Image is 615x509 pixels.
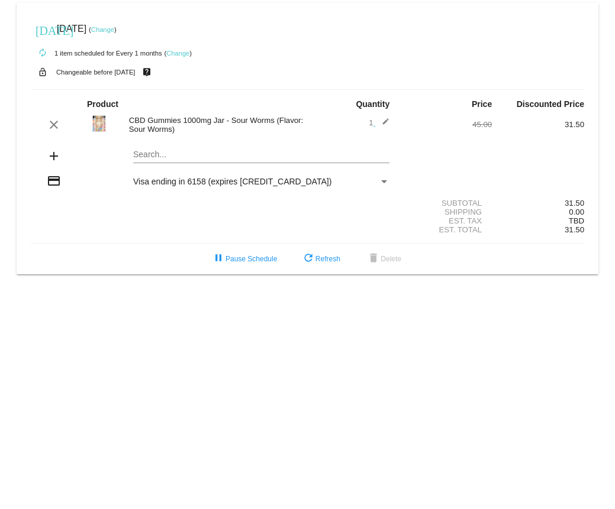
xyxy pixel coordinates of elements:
strong: Price [472,99,492,109]
strong: Discounted Price [517,99,584,109]
small: Changeable before [DATE] [56,69,136,76]
strong: Quantity [356,99,389,109]
mat-icon: clear [47,118,61,132]
div: Shipping [400,208,492,216]
div: 31.50 [492,120,584,129]
mat-icon: edit [375,118,389,132]
a: Change [91,26,114,33]
mat-icon: [DATE] [36,22,50,37]
strong: Product [87,99,118,109]
div: Est. Total [400,225,492,234]
mat-icon: credit_card [47,174,61,188]
span: 31.50 [565,225,584,234]
span: Pause Schedule [211,255,277,263]
small: 1 item scheduled for Every 1 months [31,50,162,57]
div: CBD Gummies 1000mg Jar - Sour Worms (Flavor: Sour Worms) [123,116,308,134]
a: Change [166,50,189,57]
button: Pause Schedule [202,248,286,270]
img: Sour-Worms-1000-1.jpg [87,112,111,135]
input: Search... [133,150,389,160]
mat-icon: live_help [140,64,154,80]
mat-icon: pause [211,252,226,266]
mat-icon: refresh [301,252,315,266]
mat-icon: lock_open [36,64,50,80]
span: 1 [369,118,389,127]
div: Est. Tax [400,216,492,225]
button: Delete [357,248,411,270]
span: Delete [366,255,401,263]
mat-icon: autorenew [36,46,50,60]
span: 0.00 [569,208,584,216]
small: ( ) [89,26,117,33]
small: ( ) [164,50,192,57]
mat-select: Payment Method [133,177,389,186]
div: 31.50 [492,199,584,208]
mat-icon: delete [366,252,381,266]
span: TBD [569,216,584,225]
mat-icon: add [47,149,61,163]
div: Subtotal [400,199,492,208]
span: Refresh [301,255,340,263]
button: Refresh [292,248,350,270]
span: Visa ending in 6158 (expires [CREDIT_CARD_DATA]) [133,177,331,186]
div: 45.00 [400,120,492,129]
